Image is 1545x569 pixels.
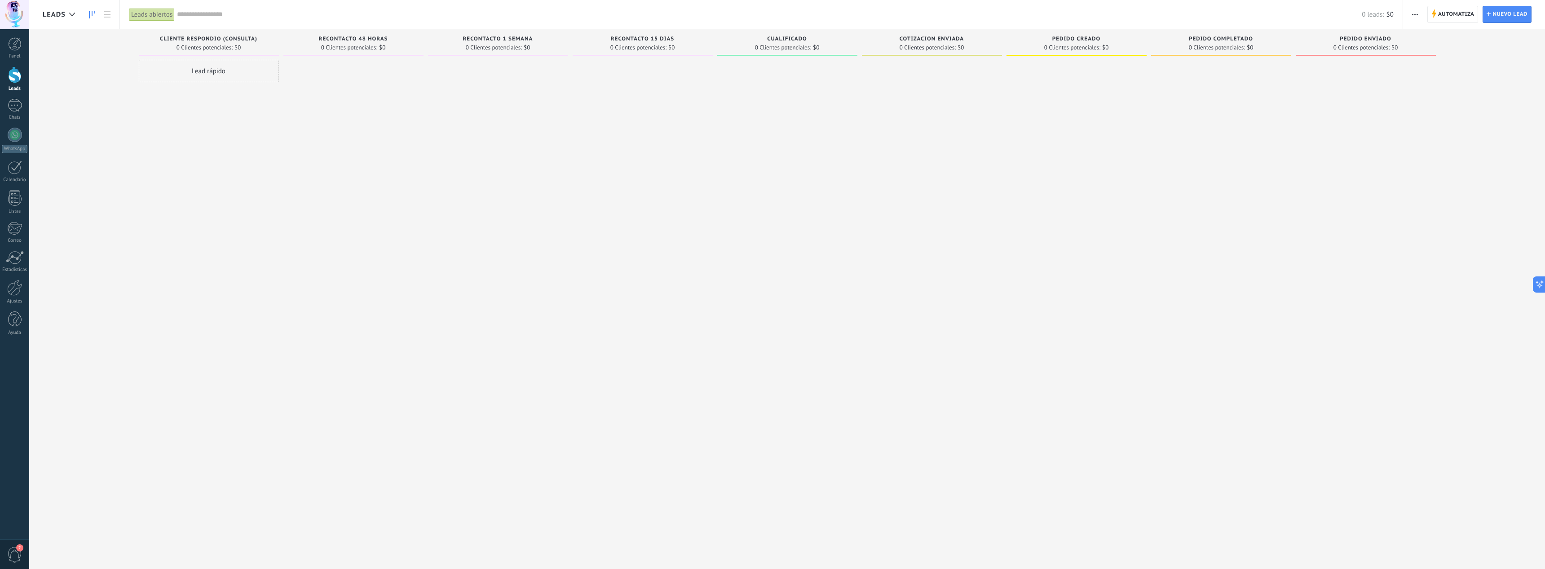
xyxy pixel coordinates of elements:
[1011,36,1142,44] div: Pedido creado
[900,36,964,42] span: Cotización enviada
[2,267,28,273] div: Estadísticas
[100,6,115,23] a: Lista
[321,45,377,50] span: 0 Clientes potenciales:
[611,36,674,42] span: Recontacto 15 dias
[610,45,667,50] span: 0 Clientes potenciales:
[2,115,28,120] div: Chats
[2,298,28,304] div: Ajustes
[379,45,385,50] span: $0
[1189,45,1245,50] span: 0 Clientes potenciales:
[463,36,533,42] span: Recontacto 1 Semana
[2,238,28,244] div: Correo
[577,36,708,44] div: Recontacto 15 dias
[16,544,23,551] span: 2
[84,6,100,23] a: Leads
[288,36,419,44] div: Recontacto 48 horas
[1483,6,1532,23] a: Nuevo lead
[958,45,964,50] span: $0
[2,177,28,183] div: Calendario
[767,36,807,42] span: Cualificado
[177,45,233,50] span: 0 Clientes potenciales:
[1492,6,1527,22] span: Nuevo lead
[755,45,811,50] span: 0 Clientes potenciales:
[466,45,522,50] span: 0 Clientes potenciales:
[2,330,28,336] div: Ayuda
[1386,10,1394,19] span: $0
[2,145,27,153] div: WhatsApp
[1052,36,1100,42] span: Pedido creado
[1362,10,1384,19] span: 0 leads:
[2,86,28,92] div: Leads
[1102,45,1108,50] span: $0
[668,45,675,50] span: $0
[813,45,819,50] span: $0
[139,60,279,82] div: Lead rápido
[1247,45,1253,50] span: $0
[143,36,274,44] div: Cliente respondio (Consulta)
[1333,45,1390,50] span: 0 Clientes potenciales:
[1438,6,1474,22] span: Automatiza
[1408,6,1421,23] button: Más
[722,36,853,44] div: Cualificado
[1300,36,1431,44] div: Pedido enviado
[1044,45,1100,50] span: 0 Clientes potenciales:
[160,36,257,42] span: Cliente respondio (Consulta)
[1189,36,1253,42] span: Pedido completado
[433,36,564,44] div: Recontacto 1 Semana
[234,45,241,50] span: $0
[1340,36,1391,42] span: Pedido enviado
[2,53,28,59] div: Panel
[2,209,28,214] div: Listas
[524,45,530,50] span: $0
[1156,36,1287,44] div: Pedido completado
[1391,45,1398,50] span: $0
[129,8,175,21] div: Leads abiertos
[319,36,388,42] span: Recontacto 48 horas
[43,10,66,19] span: Leads
[900,45,956,50] span: 0 Clientes potenciales:
[866,36,998,44] div: Cotización enviada
[1427,6,1479,23] a: Automatiza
